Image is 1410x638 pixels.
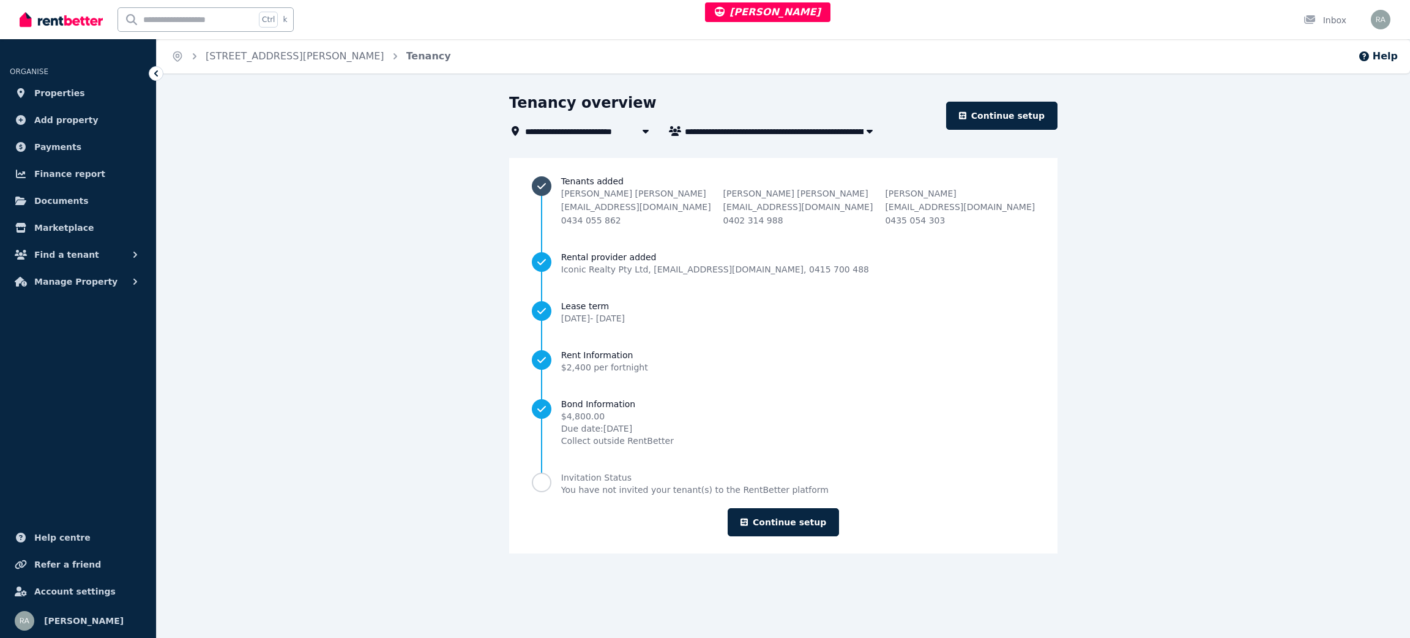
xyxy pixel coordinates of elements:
[532,471,1035,496] a: Invitation StatusYou have not invited your tenant(s) to the RentBetter platform
[259,12,278,28] span: Ctrl
[532,251,1035,276] a: Rental provider addedIconic Realty Pty Ltd, [EMAIL_ADDRESS][DOMAIN_NAME], 0415 700 488
[10,162,146,186] a: Finance report
[34,220,94,235] span: Marketplace
[34,140,81,154] span: Payments
[723,187,873,200] p: [PERSON_NAME] [PERSON_NAME]
[1304,14,1346,26] div: Inbox
[532,398,1035,447] a: Bond Information$4,800.00Due date:[DATE]Collect outside RentBetter
[561,398,674,410] span: Bond Information
[10,108,146,132] a: Add property
[10,552,146,577] a: Refer a friend
[561,349,648,361] span: Rent Information
[34,584,116,599] span: Account settings
[561,201,711,213] p: [EMAIL_ADDRESS][DOMAIN_NAME]
[561,313,625,323] span: [DATE] - [DATE]
[532,300,1035,325] a: Lease term[DATE]- [DATE]
[10,216,146,240] a: Marketplace
[157,39,466,73] nav: Breadcrumb
[1358,49,1398,64] button: Help
[206,50,384,62] a: [STREET_ADDRESS][PERSON_NAME]
[885,201,1035,213] p: [EMAIL_ADDRESS][DOMAIN_NAME]
[10,67,48,76] span: ORGANISE
[723,216,783,225] span: 0402 314 988
[10,189,146,213] a: Documents
[723,201,873,213] p: [EMAIL_ADDRESS][DOMAIN_NAME]
[10,81,146,105] a: Properties
[34,167,105,181] span: Finance report
[532,175,1035,227] a: Tenants added[PERSON_NAME] [PERSON_NAME][EMAIL_ADDRESS][DOMAIN_NAME]0434 055 862[PERSON_NAME] [PE...
[561,175,1035,187] span: Tenants added
[561,187,711,200] p: [PERSON_NAME] [PERSON_NAME]
[715,6,821,18] span: [PERSON_NAME]
[561,263,869,276] span: Iconic Realty Pty Ltd , [EMAIL_ADDRESS][DOMAIN_NAME] , 0415 700 488
[561,216,621,225] span: 0434 055 862
[10,135,146,159] a: Payments
[532,175,1035,496] nav: Progress
[44,614,124,628] span: [PERSON_NAME]
[34,247,99,262] span: Find a tenant
[15,611,34,631] img: Rochelle Alvarez
[509,93,657,113] h1: Tenancy overview
[885,187,1035,200] p: [PERSON_NAME]
[10,242,146,267] button: Find a tenant
[561,300,625,312] span: Lease term
[283,15,287,24] span: k
[728,508,839,536] a: Continue setup
[34,557,101,572] span: Refer a friend
[561,422,674,435] span: Due date: [DATE]
[561,362,648,372] span: $2,400 per fortnight
[885,216,945,225] span: 0435 054 303
[532,349,1035,373] a: Rent Information$2,400 per fortnight
[34,86,85,100] span: Properties
[946,102,1057,130] a: Continue setup
[561,471,829,484] span: Invitation Status
[34,193,89,208] span: Documents
[561,484,829,496] span: You have not invited your tenant(s) to the RentBetter platform
[10,269,146,294] button: Manage Property
[34,530,91,545] span: Help centre
[561,435,674,447] span: Collect outside RentBetter
[1371,10,1390,29] img: Rochelle Alvarez
[10,579,146,604] a: Account settings
[20,10,103,29] img: RentBetter
[561,410,674,422] span: $4,800.00
[561,251,869,263] span: Rental provider added
[34,274,117,289] span: Manage Property
[406,50,451,62] a: Tenancy
[10,525,146,550] a: Help centre
[34,113,99,127] span: Add property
